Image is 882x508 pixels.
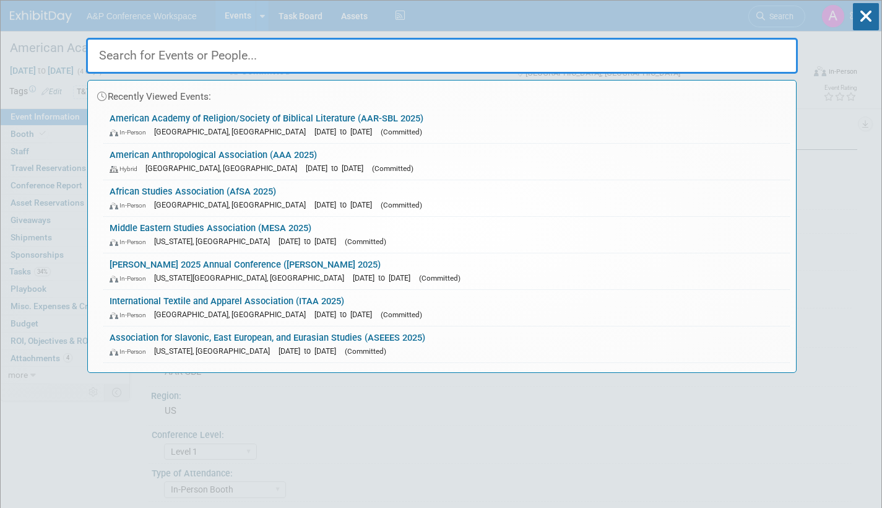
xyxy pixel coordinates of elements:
span: In-Person [110,128,152,136]
span: In-Person [110,348,152,356]
a: American Anthropological Association (AAA 2025) Hybrid [GEOGRAPHIC_DATA], [GEOGRAPHIC_DATA] [DATE... [103,144,790,180]
span: Hybrid [110,165,143,173]
a: African Studies Association (AfSA 2025) In-Person [GEOGRAPHIC_DATA], [GEOGRAPHIC_DATA] [DATE] to ... [103,180,790,216]
span: [GEOGRAPHIC_DATA], [GEOGRAPHIC_DATA] [145,164,303,173]
div: Recently Viewed Events: [94,81,790,107]
span: In-Person [110,274,152,282]
span: (Committed) [381,310,422,319]
span: [DATE] to [DATE] [314,310,378,319]
a: International Textile and Apparel Association (ITAA 2025) In-Person [GEOGRAPHIC_DATA], [GEOGRAPHI... [103,290,790,326]
a: [PERSON_NAME] 2025 Annual Conference ([PERSON_NAME] 2025) In-Person [US_STATE][GEOGRAPHIC_DATA], ... [103,253,790,289]
span: (Committed) [419,274,460,282]
span: [GEOGRAPHIC_DATA], [GEOGRAPHIC_DATA] [154,310,312,319]
a: Middle Eastern Studies Association (MESA 2025) In-Person [US_STATE], [GEOGRAPHIC_DATA] [DATE] to ... [103,217,790,253]
span: (Committed) [372,164,413,173]
span: [GEOGRAPHIC_DATA], [GEOGRAPHIC_DATA] [154,127,312,136]
span: [DATE] to [DATE] [314,127,378,136]
span: (Committed) [345,237,386,246]
span: [DATE] to [DATE] [279,237,342,246]
span: (Committed) [381,128,422,136]
span: (Committed) [345,347,386,356]
span: In-Person [110,201,152,209]
span: In-Person [110,311,152,319]
span: [DATE] to [DATE] [353,273,417,282]
span: [GEOGRAPHIC_DATA], [GEOGRAPHIC_DATA] [154,200,312,209]
span: [US_STATE][GEOGRAPHIC_DATA], [GEOGRAPHIC_DATA] [154,273,350,282]
input: Search for Events or People... [86,38,798,74]
span: (Committed) [381,201,422,209]
a: Association for Slavonic, East European, and Eurasian Studies (ASEEES 2025) In-Person [US_STATE],... [103,326,790,362]
span: [DATE] to [DATE] [279,346,342,356]
span: In-Person [110,238,152,246]
span: [DATE] to [DATE] [314,200,378,209]
a: American Academy of Religion/Society of Biblical Literature (AAR-SBL 2025) In-Person [GEOGRAPHIC_... [103,107,790,143]
span: [DATE] to [DATE] [306,164,370,173]
span: [US_STATE], [GEOGRAPHIC_DATA] [154,346,276,356]
span: [US_STATE], [GEOGRAPHIC_DATA] [154,237,276,246]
